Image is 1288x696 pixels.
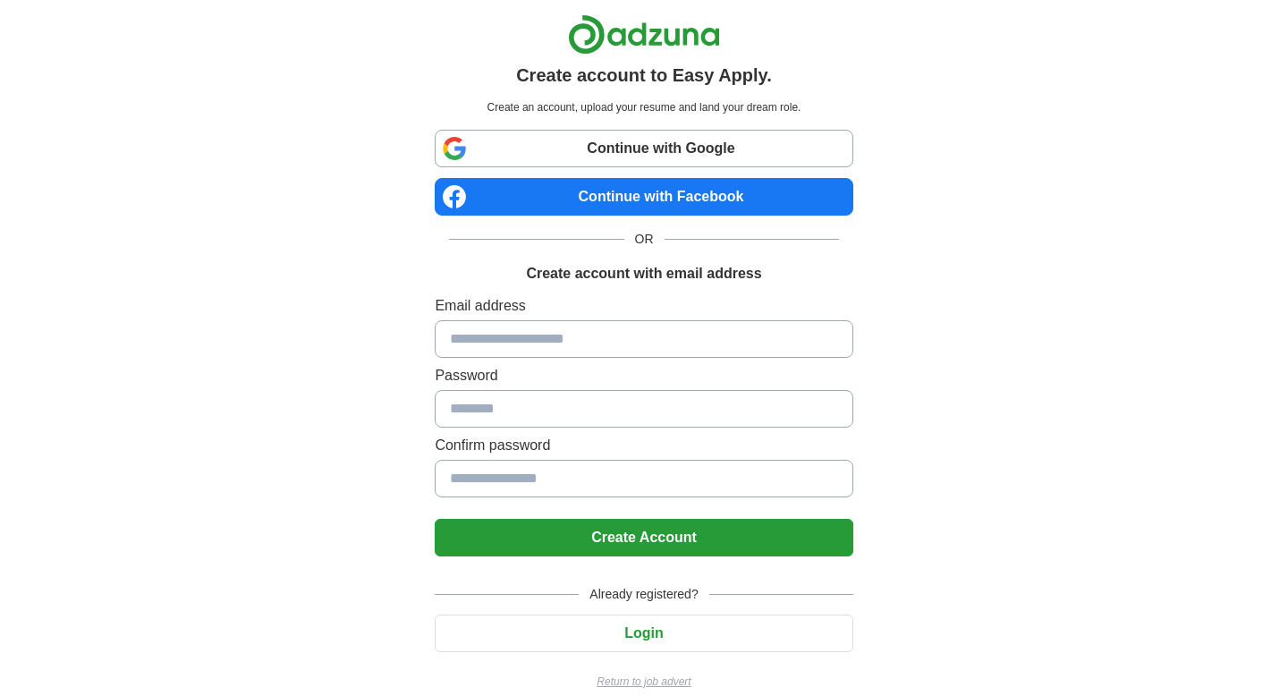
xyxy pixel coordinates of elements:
[526,263,761,284] h1: Create account with email address
[438,99,849,115] p: Create an account, upload your resume and land your dream role.
[624,230,665,249] span: OR
[516,62,772,89] h1: Create account to Easy Apply.
[435,674,852,690] a: Return to job advert
[435,178,852,216] a: Continue with Facebook
[435,519,852,556] button: Create Account
[435,130,852,167] a: Continue with Google
[435,295,852,317] label: Email address
[579,585,708,604] span: Already registered?
[435,625,852,641] a: Login
[435,435,852,456] label: Confirm password
[435,365,852,386] label: Password
[435,615,852,652] button: Login
[568,14,720,55] img: Adzuna logo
